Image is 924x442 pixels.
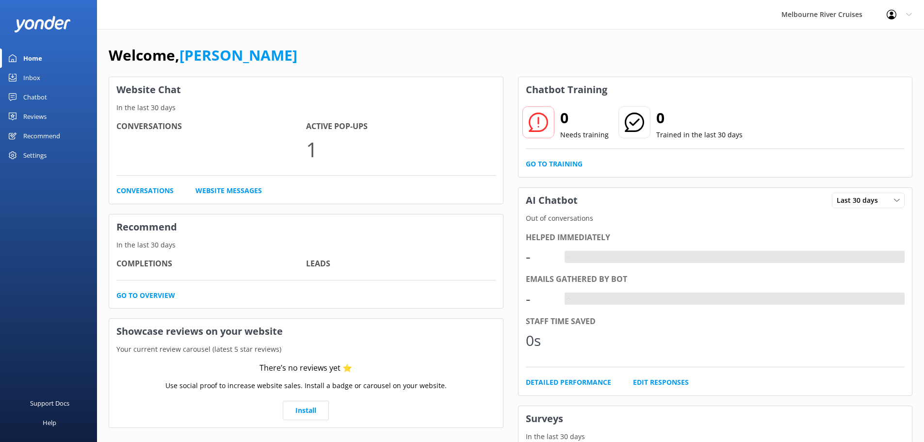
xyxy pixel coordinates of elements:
[259,362,352,375] div: There’s no reviews yet ⭐
[526,329,555,352] div: 0s
[23,49,42,68] div: Home
[23,107,47,126] div: Reviews
[560,130,609,140] p: Needs training
[165,380,447,391] p: Use social proof to increase website sales. Install a badge or carousel on your website.
[526,315,905,328] div: Staff time saved
[109,344,503,355] p: Your current review carousel (latest 5 star reviews)
[23,87,47,107] div: Chatbot
[306,133,496,165] p: 1
[109,240,503,250] p: In the last 30 days
[43,413,56,432] div: Help
[565,293,572,305] div: -
[23,146,47,165] div: Settings
[23,126,60,146] div: Recommend
[519,77,615,102] h3: Chatbot Training
[109,214,503,240] h3: Recommend
[116,120,306,133] h4: Conversations
[179,45,297,65] a: [PERSON_NAME]
[526,245,555,268] div: -
[526,273,905,286] div: Emails gathered by bot
[565,251,572,263] div: -
[116,185,174,196] a: Conversations
[23,68,40,87] div: Inbox
[519,213,912,224] p: Out of conversations
[526,287,555,311] div: -
[526,231,905,244] div: Helped immediately
[656,130,743,140] p: Trained in the last 30 days
[837,195,884,206] span: Last 30 days
[519,188,585,213] h3: AI Chatbot
[519,431,912,442] p: In the last 30 days
[195,185,262,196] a: Website Messages
[109,44,297,67] h1: Welcome,
[656,106,743,130] h2: 0
[519,406,912,431] h3: Surveys
[109,319,503,344] h3: Showcase reviews on your website
[283,401,329,420] a: Install
[306,120,496,133] h4: Active Pop-ups
[109,77,503,102] h3: Website Chat
[116,258,306,270] h4: Completions
[560,106,609,130] h2: 0
[109,102,503,113] p: In the last 30 days
[633,377,689,388] a: Edit Responses
[306,258,496,270] h4: Leads
[526,159,583,169] a: Go to Training
[116,290,175,301] a: Go to overview
[526,377,611,388] a: Detailed Performance
[30,393,69,413] div: Support Docs
[15,16,70,32] img: yonder-white-logo.png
